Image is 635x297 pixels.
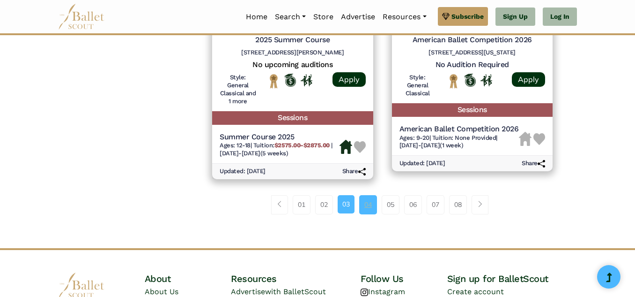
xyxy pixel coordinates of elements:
[438,7,488,26] a: Subscribe
[361,287,405,296] a: Instagram
[442,11,450,22] img: gem.svg
[543,8,577,26] a: Log In
[220,142,251,149] span: Ages: 12-18
[220,60,366,70] h5: No upcoming auditions
[268,74,280,88] img: National
[361,273,447,285] h4: Follow Us
[332,72,366,87] a: Apply
[340,140,352,154] img: Housing Available
[447,287,504,296] a: Create account
[284,74,296,87] img: Offers Scholarship
[519,132,532,146] img: Housing Unavailable
[392,103,553,117] h5: Sessions
[399,60,546,70] h5: No Audition Required
[220,132,340,142] h5: Summer Course 2025
[293,195,310,214] a: 01
[451,11,484,22] span: Subscribe
[480,74,492,86] img: In Person
[404,195,422,214] a: 06
[399,124,519,134] h5: American Ballet Competition 2026
[310,7,337,27] a: Store
[399,160,445,168] h6: Updated: [DATE]
[220,49,366,57] h6: [STREET_ADDRESS][PERSON_NAME]
[359,195,377,214] a: 04
[271,7,310,27] a: Search
[265,287,326,296] span: with BalletScout
[301,74,312,86] img: In Person
[379,7,430,27] a: Resources
[145,273,231,285] h4: About
[399,142,464,149] span: [DATE]-[DATE] (1 week)
[447,273,577,285] h4: Sign up for BalletScout
[231,287,326,296] a: Advertisewith BalletScout
[342,168,366,175] h6: Share
[220,74,256,106] h6: Style: General Classical and 1 more
[512,72,545,87] a: Apply
[399,49,546,57] h6: [STREET_ADDRESS][US_STATE]
[495,8,535,26] a: Sign Up
[220,142,340,158] h6: | |
[432,134,496,141] span: Tuition: None Provided
[315,195,333,214] a: 02
[533,133,545,145] img: Heart
[242,7,271,27] a: Home
[253,142,332,149] span: Tuition:
[399,74,436,98] h6: Style: General Classical
[220,150,288,157] span: [DATE]-[DATE] (5 weeks)
[338,195,354,213] a: 03
[354,141,366,153] img: Heart
[449,195,467,214] a: 08
[274,142,330,149] b: $2575.00-$2875.00
[220,35,366,45] h5: 2025 Summer Course
[399,134,429,141] span: Ages: 9-20
[399,35,546,45] h5: American Ballet Competition 2026
[448,74,459,88] img: National
[464,74,476,87] img: Offers Scholarship
[231,273,361,285] h4: Resources
[522,160,545,168] h6: Share
[399,134,519,150] h6: | |
[145,287,178,296] a: About Us
[361,289,368,296] img: instagram logo
[212,111,373,125] h5: Sessions
[337,7,379,27] a: Advertise
[271,195,494,214] nav: Page navigation example
[220,168,266,175] h6: Updated: [DATE]
[382,195,399,214] a: 05
[427,195,444,214] a: 07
